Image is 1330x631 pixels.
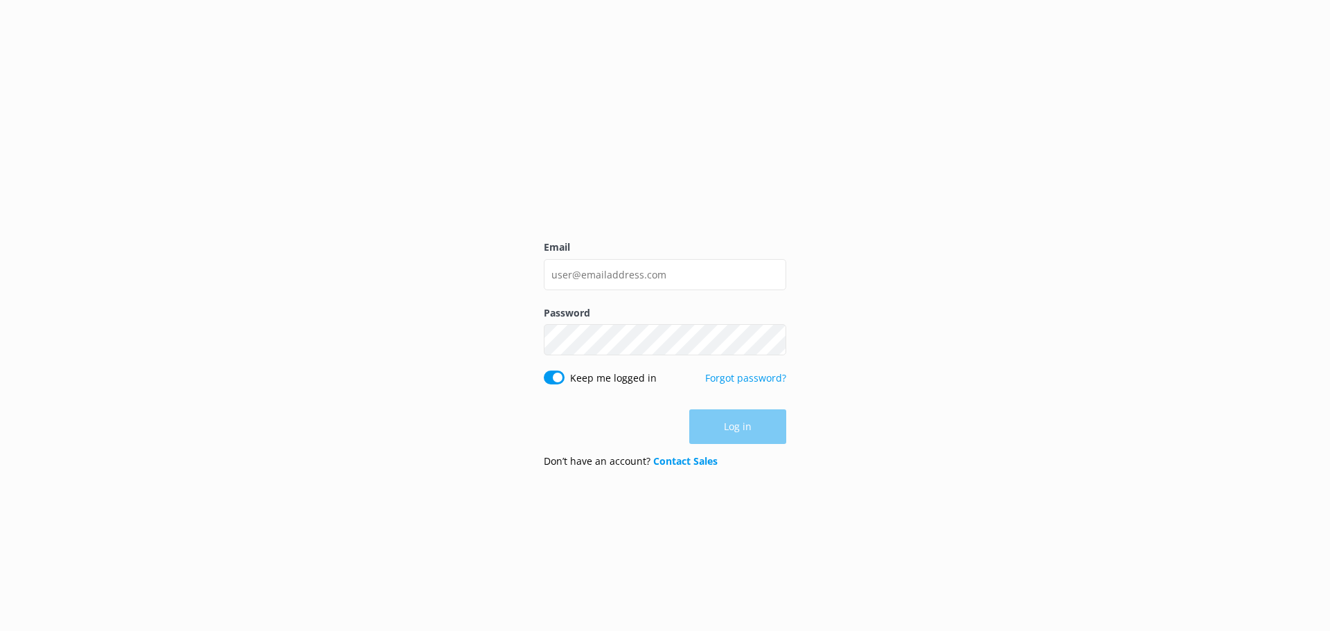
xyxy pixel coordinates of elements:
a: Forgot password? [705,371,786,384]
input: user@emailaddress.com [544,259,786,290]
a: Contact Sales [653,454,718,468]
p: Don’t have an account? [544,454,718,469]
label: Email [544,240,786,255]
label: Keep me logged in [570,371,657,386]
label: Password [544,305,786,321]
button: Show password [759,326,786,354]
